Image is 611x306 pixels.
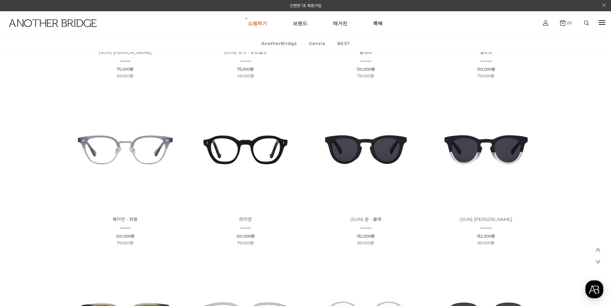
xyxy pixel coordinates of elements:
img: 웨이번 - 퍼플 독특한 디자인의 보라색 안경 이미지 [67,92,183,208]
span: 79,000원 [237,240,254,245]
img: cart [560,20,565,26]
span: (SUN) 모크 - 로즈골드 [224,49,267,55]
span: 120,000원 [116,234,134,239]
span: 75,000원 [117,67,133,72]
span: (SUN) [PERSON_NAME] [99,49,151,55]
span: (0) [565,21,572,25]
a: (0) [560,20,572,26]
a: Genzie [303,35,331,52]
span: 설정 [99,213,107,218]
a: 설정 [83,204,123,220]
a: (SUN) [PERSON_NAME] [460,217,512,222]
a: 멜로즈 [480,50,492,55]
span: 대화 [59,214,66,219]
span: 라이먼 [239,216,252,222]
img: ライマン 블랙 글라스 - 다양한 스타일에 어울리는 세련된 디자인의 아이웨어 이미지 [188,92,303,208]
span: 120,000원 [236,234,255,239]
a: 웨이번 - 퍼플 [113,217,138,222]
a: 룩북 [373,12,383,35]
a: 라이먼 [239,217,252,222]
span: (SUN) 문 - 블랙 [350,216,381,222]
a: 대화 [42,204,83,220]
img: search [584,21,589,25]
a: AnotherBridge [256,35,302,52]
span: 알메르 [360,49,372,55]
span: 75,000원 [237,67,254,72]
a: (SUN) 문 - 블랙 [350,217,381,222]
span: 59,000원 [117,74,133,78]
span: 79,000원 [478,74,494,78]
a: 브랜드 [293,12,307,35]
span: 49,000원 [237,74,254,78]
span: 69,000원 [478,240,494,245]
span: 132,000원 [477,234,495,239]
img: MOON SUNGLASSES - 블랙 색상의 모던한 여름 액세서리 이미지 [308,92,424,208]
span: 69,000원 [357,240,374,245]
img: logo [9,19,97,27]
span: 멜로즈 [480,49,492,55]
a: 쇼핑하기 [248,12,267,35]
a: 간편한 1초 회원가입 [290,3,321,8]
span: (SUN) [PERSON_NAME] [460,216,512,222]
a: logo [3,19,95,43]
a: 알메르 [360,50,372,55]
a: (SUN) 모크 - 로즈골드 [224,50,267,55]
a: BEST [332,35,355,52]
span: 120,000원 [477,67,495,72]
span: 79,000원 [117,240,133,245]
a: 매거진 [333,12,347,35]
span: 120,000원 [357,67,375,72]
img: (SUN) 문 - 하프하프 - 세련된 디자인의 여름 스타일 완성 썬글라스 이미지 [428,92,544,208]
span: 79,000원 [357,74,374,78]
span: 웨이번 - 퍼플 [113,216,138,222]
span: 132,000원 [357,234,375,239]
a: 홈 [2,204,42,220]
span: 홈 [20,213,24,218]
a: (SUN) [PERSON_NAME] [99,50,151,55]
img: cart [543,20,548,26]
